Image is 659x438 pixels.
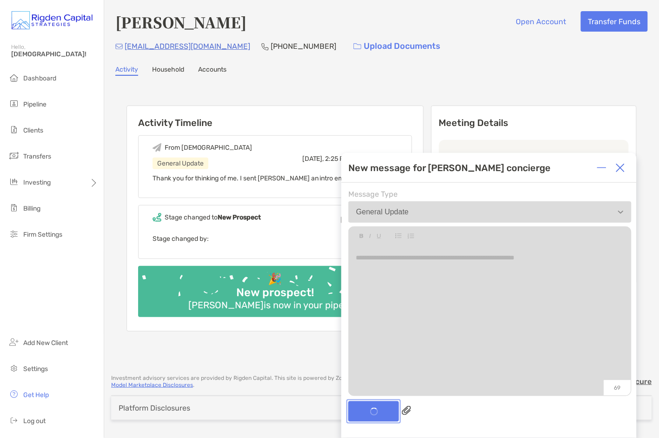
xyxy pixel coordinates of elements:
[341,216,363,224] span: [DATE],
[23,74,56,82] span: Dashboard
[8,337,20,348] img: add_new_client icon
[23,391,49,399] span: Get Help
[111,375,548,389] p: Investment advisory services are provided by Rigden Capital . This site is powered by Zoe Financi...
[597,163,606,173] img: Expand or collapse
[264,272,286,286] div: 🎉
[153,233,398,245] p: Stage changed by:
[23,365,48,373] span: Settings
[8,228,20,239] img: firm-settings icon
[8,202,20,213] img: billing icon
[326,155,360,163] span: 2:25 PM MD
[111,382,193,388] a: Model Marketplace Disclosures
[23,153,51,160] span: Transfers
[618,211,624,214] img: Open dropdown arrow
[115,11,246,33] h4: [PERSON_NAME]
[23,339,68,347] span: Add New Client
[198,66,226,76] a: Accounts
[8,72,20,83] img: dashboard icon
[8,150,20,161] img: transfers icon
[138,266,412,309] img: Confetti
[8,98,20,109] img: pipeline icon
[115,44,123,49] img: Email Icon
[8,124,20,135] img: clients icon
[347,36,446,56] a: Upload Documents
[271,40,336,52] p: [PHONE_NUMBER]
[581,11,648,32] button: Transfer Funds
[377,234,381,239] img: Editor control icon
[23,179,51,186] span: Investing
[604,380,631,396] p: 69
[115,66,138,76] a: Activity
[152,66,184,76] a: Household
[402,406,411,415] img: paperclip attachments
[127,106,423,128] h6: Activity Timeline
[23,126,43,134] span: Clients
[407,233,414,239] img: Editor control icon
[23,417,46,425] span: Log out
[348,190,632,199] span: Message Type
[233,286,318,299] div: New prospect!
[185,299,365,311] div: [PERSON_NAME] is now in your pipeline.
[509,11,573,32] button: Open Account
[23,231,62,239] span: Firm Settings
[8,415,20,426] img: logout icon
[125,40,250,52] p: [EMAIL_ADDRESS][DOMAIN_NAME]
[8,176,20,187] img: investing icon
[11,4,93,37] img: Zoe Logo
[165,144,252,152] div: From [DEMOGRAPHIC_DATA]
[218,213,261,221] b: New Prospect
[165,213,261,221] div: Stage changed to
[153,158,208,169] div: General Update
[11,50,98,58] span: [DEMOGRAPHIC_DATA]!
[261,43,269,50] img: Phone Icon
[119,404,190,412] div: Platform Disclosures
[356,208,409,216] div: General Update
[153,213,161,222] img: Event icon
[153,174,379,182] span: Thank you for thinking of me. I sent [PERSON_NAME] an intro email and text.
[302,155,324,163] span: [DATE],
[353,43,361,50] img: button icon
[348,201,632,223] button: General Update
[439,117,629,129] p: Meeting Details
[369,234,371,239] img: Editor control icon
[359,234,364,239] img: Editor control icon
[446,151,622,163] p: Next meeting
[23,100,47,108] span: Pipeline
[348,162,551,173] div: New message for [PERSON_NAME] concierge
[395,233,402,239] img: Editor control icon
[8,389,20,400] img: get-help icon
[8,363,20,374] img: settings icon
[153,143,161,152] img: Event icon
[23,205,40,212] span: Billing
[616,163,625,173] img: Close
